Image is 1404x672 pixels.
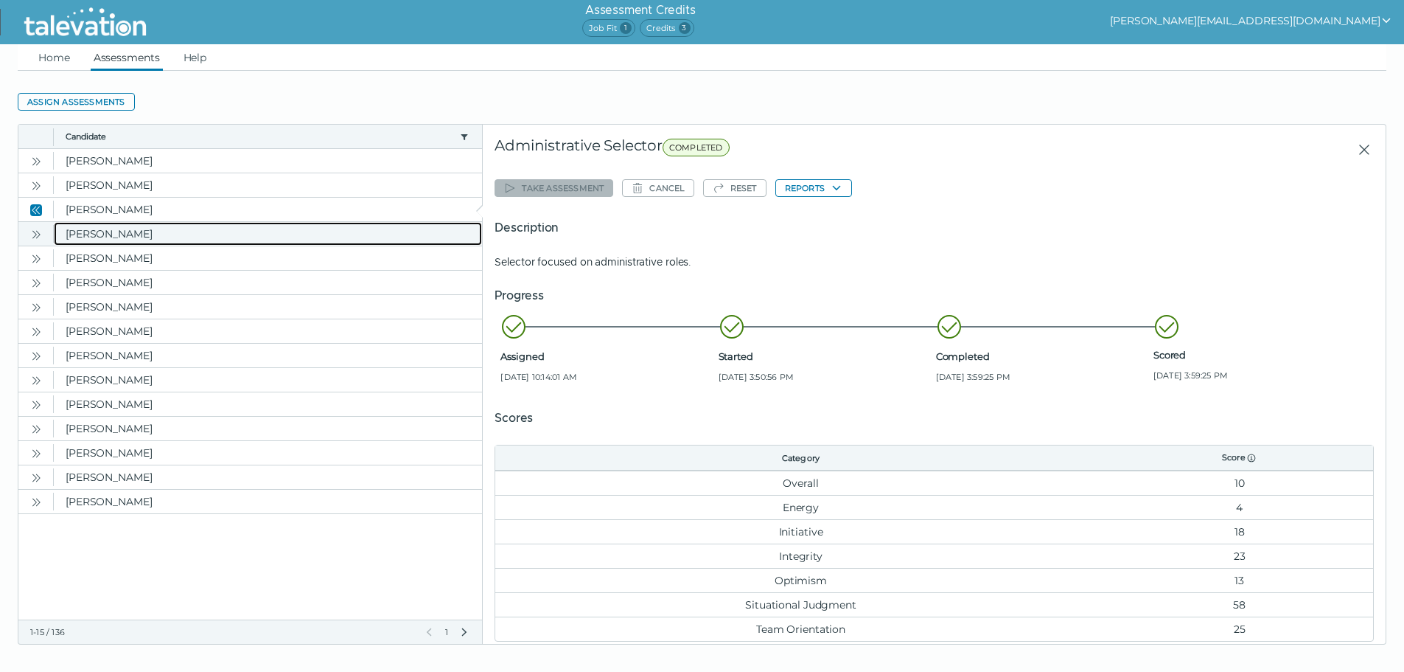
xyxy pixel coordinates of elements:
[500,350,712,362] span: Assigned
[27,274,45,291] button: Open
[719,350,930,362] span: Started
[54,173,482,197] clr-dg-cell: [PERSON_NAME]
[582,19,635,37] span: Job Fit
[54,271,482,294] clr-dg-cell: [PERSON_NAME]
[54,368,482,392] clr-dg-cell: [PERSON_NAME]
[27,249,45,267] button: Open
[495,568,1106,592] td: Optimism
[66,131,454,142] button: Candidate
[1106,471,1373,495] td: 10
[54,222,482,246] clr-dg-cell: [PERSON_NAME]
[1110,12,1392,30] button: show user actions
[1106,568,1373,592] td: 13
[30,472,42,484] cds-icon: Open
[54,417,482,440] clr-dg-cell: [PERSON_NAME]
[54,319,482,343] clr-dg-cell: [PERSON_NAME]
[54,441,482,465] clr-dg-cell: [PERSON_NAME]
[30,350,42,362] cds-icon: Open
[640,19,694,37] span: Credits
[495,544,1106,568] td: Integrity
[936,371,1148,383] span: [DATE] 3:59:25 PM
[30,156,42,167] cds-icon: Open
[54,344,482,367] clr-dg-cell: [PERSON_NAME]
[30,302,42,314] cds-icon: Open
[30,253,42,265] cds-icon: Open
[54,149,482,173] clr-dg-cell: [PERSON_NAME]
[1106,495,1373,519] td: 4
[1346,136,1374,163] button: Close
[719,371,930,383] span: [DATE] 3:50:56 PM
[27,152,45,170] button: Open
[1106,617,1373,641] td: 25
[30,626,414,638] div: 1-15 / 136
[18,4,153,41] img: Talevation_Logo_Transparent_white.png
[495,254,1374,269] p: Selector focused on administrative roles.
[54,198,482,221] clr-dg-cell: [PERSON_NAME]
[35,44,73,71] a: Home
[1106,519,1373,544] td: 18
[27,347,45,364] button: Open
[30,399,42,411] cds-icon: Open
[27,420,45,437] button: Open
[54,246,482,270] clr-dg-cell: [PERSON_NAME]
[495,179,613,197] button: Take assessment
[458,131,470,142] button: candidate filter
[1106,592,1373,617] td: 58
[18,93,135,111] button: Assign assessments
[30,204,42,216] cds-icon: Close
[30,496,42,508] cds-icon: Open
[495,592,1106,617] td: Situational Judgment
[1153,370,1365,381] span: [DATE] 3:59:25 PM
[703,179,766,197] button: Reset
[423,626,435,638] button: Previous Page
[1106,446,1373,471] th: Score
[27,444,45,462] button: Open
[30,448,42,460] cds-icon: Open
[663,139,730,156] span: COMPLETED
[27,395,45,413] button: Open
[27,322,45,340] button: Open
[91,44,163,71] a: Assessments
[495,519,1106,544] td: Initiative
[495,446,1106,471] th: Category
[622,179,694,197] button: Cancel
[495,471,1106,495] td: Overall
[30,326,42,338] cds-icon: Open
[582,1,699,19] h6: Assessment Credits
[30,229,42,240] cds-icon: Open
[936,350,1148,362] span: Completed
[27,371,45,389] button: Open
[54,490,482,513] clr-dg-cell: [PERSON_NAME]
[775,179,852,197] button: Reports
[495,219,1374,237] h5: Description
[495,617,1106,641] td: Team Orientation
[27,493,45,510] button: Open
[27,176,45,194] button: Open
[181,44,210,71] a: Help
[30,180,42,192] cds-icon: Open
[495,287,1374,305] h5: Progress
[495,409,1374,427] h5: Scores
[1153,349,1365,361] span: Scored
[30,277,42,289] cds-icon: Open
[495,495,1106,519] td: Energy
[458,626,470,638] button: Next Page
[30,423,42,435] cds-icon: Open
[27,298,45,316] button: Open
[54,295,482,319] clr-dg-cell: [PERSON_NAME]
[27,225,45,243] button: Open
[1106,544,1373,568] td: 23
[54,465,482,489] clr-dg-cell: [PERSON_NAME]
[495,136,1040,163] div: Administrative Selector
[27,201,45,218] button: Close
[444,626,450,638] span: 1
[679,22,691,34] span: 3
[27,468,45,486] button: Open
[54,392,482,416] clr-dg-cell: [PERSON_NAME]
[620,22,632,34] span: 1
[30,375,42,387] cds-icon: Open
[500,371,712,383] span: [DATE] 10:14:01 AM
